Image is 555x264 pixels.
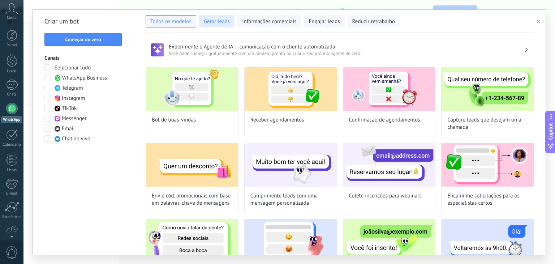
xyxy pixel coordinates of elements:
div: Leads [1,69,22,74]
h2: Criar um bot [44,16,122,27]
img: Receber agendamentos [245,67,337,111]
img: Encaminhe solicitações para os especialistas certos [442,143,534,187]
img: Capture leads que desejam uma chamada [442,67,534,111]
div: WhatsApp [1,116,22,123]
span: Bot de boas-vindas [152,116,196,124]
h3: Canais [44,55,122,61]
span: Colete inscrições para webinars [349,192,422,200]
div: Estatísticas [1,215,22,220]
span: Informações comerciais [242,18,296,25]
span: Messenger [62,115,87,122]
div: Chats [1,92,22,97]
div: Listas [1,168,22,173]
button: Reduzir retrabalho [348,15,400,27]
span: Copilot [547,123,554,140]
div: Painel [1,43,22,48]
span: Começar do zero [65,37,101,42]
button: Engajar leads [304,15,344,27]
h3: Experimente o Agente de IA — comunicação com o cliente automatizada [169,43,524,50]
img: Saiba mais sobre leads com uma pesquisa rápida [146,219,238,263]
span: Selecionar tudo [55,64,91,72]
span: Receber agendamentos [250,116,304,124]
span: Gerar leads [204,18,230,25]
img: Colete inscrições para webinars [343,143,435,187]
span: Instagram [62,95,85,102]
button: Todos os modelos [146,15,196,27]
span: Capture leads que desejam uma chamada [447,116,528,131]
div: E-mail [1,191,22,196]
span: Envie cód. promocionais com base em palavras-chave de mensagens [152,192,232,207]
img: Envie cód. promocionais com base em palavras-chave de mensagens [146,143,238,187]
span: Encaminhe solicitações para os especialistas certos [447,192,528,207]
img: Colete feedback com emojis [245,219,337,263]
img: Bot de boas-vindas [146,67,238,111]
img: Inscreva leads em sua newsletter de email [343,219,435,263]
span: TikTok [62,105,77,112]
span: Chat ao vivo [62,135,90,142]
button: Começar do zero [44,33,122,46]
span: Engajar leads [309,18,340,25]
span: WhatsApp Business [62,74,107,82]
span: Cumprimente leads com uma mensagem personalizada [250,192,331,207]
img: Confirmação de agendamentos [343,67,435,111]
span: Conta [7,16,17,20]
span: Telegram [62,85,83,92]
span: Reduzir retrabalho [352,18,395,25]
div: Calendário [1,142,22,147]
img: Receba recados quando estiver offline [442,219,534,263]
span: Confirmação de agendamentos [349,116,420,124]
span: Email [62,125,75,132]
span: Todos os modelos [150,18,192,25]
span: Você pode começar gratuitamente com um modelo pronto ou criar o seu próprio agente do zero. [169,50,524,56]
button: Gerar leads [199,15,235,27]
button: Informações comerciais [237,15,301,27]
img: Cumprimente leads com uma mensagem personalizada [245,143,337,187]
